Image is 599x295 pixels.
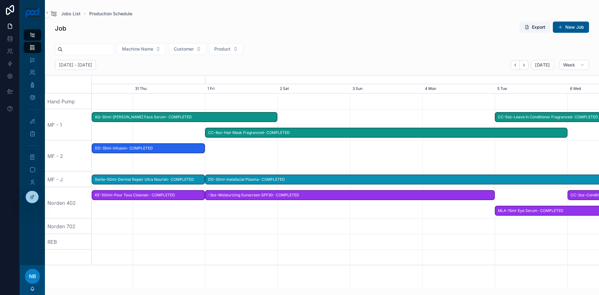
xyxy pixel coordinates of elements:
button: Week [559,60,589,70]
h1: Job [55,24,66,33]
a: Jobs List [50,10,80,17]
div: DD-35ml-Infusion- COMPLETED [92,143,205,154]
button: Select Button [209,43,243,55]
div: 2 Sat [277,84,350,94]
span: DD-35ml-Infusion- COMPLETED [92,143,204,154]
span: Machine Name [122,46,153,52]
button: Select Button [117,43,166,55]
div: KE-100ml-Pour Tous Cleanser- COMPLETED [92,190,205,200]
button: Select Button [168,43,207,55]
div: MF - J [45,172,92,187]
div: Norden 402 [45,187,92,219]
div: 3 Sun [350,84,422,94]
a: Production Schedule [89,11,132,17]
div: Norden 702 [45,219,92,234]
div: 4 Mon [422,84,495,94]
div: MF - 1 [45,109,92,140]
div: Hand Pump [45,94,92,109]
span: Product [214,46,231,52]
span: Customer [174,46,194,52]
div: scrollable content [20,25,45,196]
div: 31 Thu [133,84,205,94]
button: New Job [553,22,589,33]
div: Sente-50ml-Dermal Repair Ultra Nourish- COMPLETED [92,175,205,185]
div: 30 Wed [60,84,133,94]
button: Export [519,22,550,33]
div: -3oz-Moisturizing Sunscreen SPF30- COMPLETED [205,190,495,200]
div: CC-8oz-Hair Mask Fragranced- COMPLETED [205,128,567,138]
div: 1 Fri [205,84,277,94]
div: REB [45,234,92,250]
div: 5 Tue [495,84,567,94]
span: NB [29,273,36,280]
span: Sente-50ml-Dermal Repair Ultra Nourish- COMPLETED [92,175,204,185]
h2: [DATE] - [DATE] [59,62,92,68]
span: CC-8oz-Hair Mask Fragranced- COMPLETED [206,128,567,138]
span: -3oz-Moisturizing Sunscreen SPF30- COMPLETED [206,190,494,200]
span: [DATE] [535,62,550,68]
span: KE-100ml-Pour Tous Cleanser- COMPLETED [92,190,204,200]
img: App logo [25,7,40,17]
span: AQ-30ml-[PERSON_NAME] Face Serum- COMPLETED [92,112,277,122]
button: [DATE] [531,60,554,70]
span: Jobs List [61,11,80,17]
div: AQ-30ml-Dr Sturm Face Serum- COMPLETED [92,112,277,122]
span: Week [563,62,575,68]
iframe: Slideout [470,208,599,295]
div: MF - 2 [45,140,92,172]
